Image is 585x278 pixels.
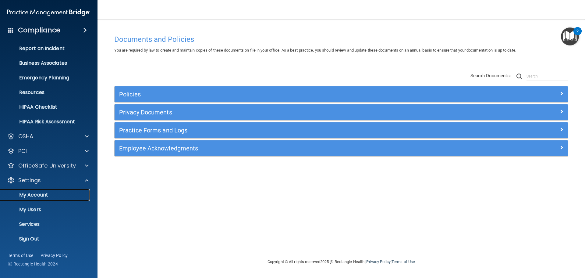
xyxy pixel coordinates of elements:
p: OSHA [18,133,34,140]
p: OfficeSafe University [18,162,76,169]
p: My Users [4,207,87,213]
span: You are required by law to create and maintain copies of these documents on file in your office. ... [114,48,516,52]
a: Terms of Use [392,259,415,264]
a: Employee Acknowledgments [119,143,563,153]
iframe: Drift Widget Chat Controller [480,235,578,259]
p: PCI [18,147,27,155]
a: Policies [119,89,563,99]
p: Sign Out [4,236,87,242]
span: Search Documents: [470,73,511,78]
h5: Employee Acknowledgments [119,145,450,152]
h4: Documents and Policies [114,35,568,43]
p: Report an Incident [4,45,87,52]
p: Settings [18,177,41,184]
img: ic-search.3b580494.png [516,74,522,79]
h5: Privacy Documents [119,109,450,116]
h4: Compliance [18,26,60,34]
p: HIPAA Risk Assessment [4,119,87,125]
a: Practice Forms and Logs [119,125,563,135]
div: Copyright © All rights reserved 2025 @ Rectangle Health | | [230,252,452,272]
button: Open Resource Center, 2 new notifications [561,27,579,45]
p: Resources [4,89,87,96]
p: Emergency Planning [4,75,87,81]
div: 2 [576,31,579,39]
a: Privacy Documents [119,107,563,117]
p: Services [4,221,87,227]
a: OfficeSafe University [7,162,89,169]
img: PMB logo [7,6,90,19]
a: Privacy Policy [41,252,68,258]
h5: Policies [119,91,450,98]
p: My Account [4,192,87,198]
a: Privacy Policy [366,259,390,264]
a: OSHA [7,133,89,140]
a: Settings [7,177,89,184]
p: HIPAA Checklist [4,104,87,110]
input: Search [526,72,568,81]
a: PCI [7,147,89,155]
p: Business Associates [4,60,87,66]
a: Terms of Use [8,252,33,258]
span: Ⓒ Rectangle Health 2024 [8,261,58,267]
h5: Practice Forms and Logs [119,127,450,134]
